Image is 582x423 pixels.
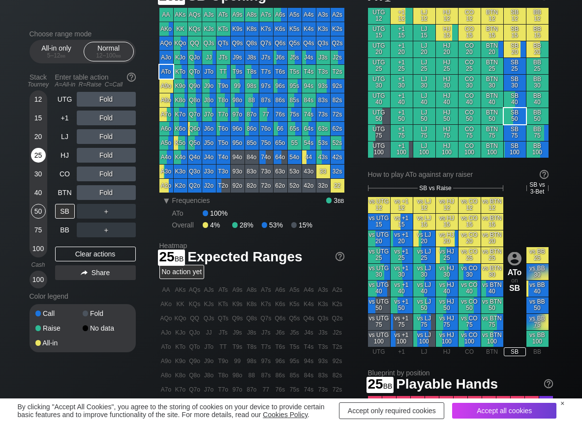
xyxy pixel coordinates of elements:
div: 85s [288,93,302,107]
div: 12 – 100 [88,52,129,59]
div: SB 100 [504,141,526,158]
img: icon-avatar.b40e07d9.svg [508,252,521,265]
div: LJ [55,129,75,144]
div: J8s [245,51,259,64]
div: 87o [245,108,259,121]
div: 62o [274,179,287,193]
div: +1 [55,111,75,125]
div: 73o [259,165,273,178]
div: AA [159,8,173,22]
div: +1 30 [391,75,413,91]
div: 95o [231,136,245,150]
div: 98s [245,79,259,93]
div: J3s [316,51,330,64]
div: UTG 40 [368,91,390,108]
div: AJs [202,8,216,22]
div: 73s [316,108,330,121]
div: 54s [302,136,316,150]
div: UTG 15 [368,25,390,41]
div: 84s [302,93,316,107]
div: 12 [31,92,46,107]
div: T8s [245,65,259,79]
div: A=All-in R=Raise C=Call [55,81,136,88]
div: BB 12 [526,8,549,24]
div: K2o [174,179,187,193]
span: Frequencies [172,197,210,204]
div: Q7o [188,108,202,121]
div: A2o [159,179,173,193]
div: Q9s [231,36,245,50]
div: KJs [202,22,216,36]
div: T6s [274,65,287,79]
div: QJs [202,36,216,50]
div: AQo [159,36,173,50]
div: K8o [174,93,187,107]
div: BB 100 [526,141,549,158]
div: 98o [231,93,245,107]
div: 5 – 12 [36,52,77,59]
div: Q7s [259,36,273,50]
img: help.32db89a4.svg [543,378,554,389]
div: KK [174,22,187,36]
span: SB vs 3-Bet [527,181,548,195]
div: 65o [274,136,287,150]
div: 43s [316,150,330,164]
div: T9s [231,65,245,79]
div: LJ 30 [413,75,435,91]
div: All-in [35,339,83,346]
div: T2o [216,179,230,193]
div: AKo [159,22,173,36]
div: Fold [77,185,136,200]
div: Normal [86,42,131,61]
div: UTG [55,92,75,107]
div: TT [216,65,230,79]
div: Q4o [188,150,202,164]
div: BTN 50 [481,108,503,124]
div: 75 [31,223,46,237]
div: T3s [316,65,330,79]
div: AQs [188,8,202,22]
div: Enter table action [55,69,136,92]
div: LJ 25 [413,58,435,74]
div: 53s [316,136,330,150]
div: J5o [202,136,216,150]
div: UTG 75 [368,125,390,141]
div: HJ 30 [436,75,458,91]
div: T2s [331,65,344,79]
div: J5s [288,51,302,64]
img: help.32db89a4.svg [539,169,550,180]
div: A8o [159,93,173,107]
div: T3o [216,165,230,178]
div: UTG 100 [368,141,390,158]
div: CO 25 [459,58,481,74]
div: LJ 15 [413,25,435,41]
div: KQs [188,22,202,36]
div: A2s [331,8,344,22]
div: Fold [77,167,136,181]
div: Accept only required cookies [339,402,444,419]
div: 92s [331,79,344,93]
div: J2o [202,179,216,193]
div: A7s [259,8,273,22]
div: +1 75 [391,125,413,141]
div: K5o [174,136,187,150]
div: K2s [331,22,344,36]
div: 64s [302,122,316,136]
div: CO [55,167,75,181]
div: Q3o [188,165,202,178]
div: 15 [31,111,46,125]
div: Q3s [316,36,330,50]
div: SB 30 [504,75,526,91]
div: T5o [216,136,230,150]
div: J7o [202,108,216,121]
div: K7o [174,108,187,121]
div: CO 100 [459,141,481,158]
div: 75s [288,108,302,121]
div: A5o [159,136,173,150]
div: 92o [231,179,245,193]
div: Tourney [26,81,51,88]
div: HJ 25 [436,58,458,74]
div: A3o [159,165,173,178]
span: bb [61,52,66,59]
div: Fold [77,92,136,107]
